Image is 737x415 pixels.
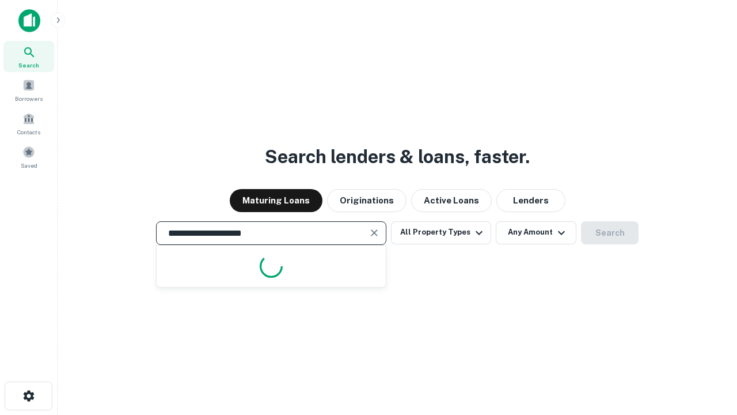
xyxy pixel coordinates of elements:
[230,189,322,212] button: Maturing Loans
[496,189,565,212] button: Lenders
[21,161,37,170] span: Saved
[391,221,491,244] button: All Property Types
[265,143,530,171] h3: Search lenders & loans, faster.
[3,41,54,72] a: Search
[18,61,39,70] span: Search
[15,94,43,103] span: Borrowers
[411,189,492,212] button: Active Loans
[496,221,576,244] button: Any Amount
[3,108,54,139] a: Contacts
[17,127,40,137] span: Contacts
[3,141,54,172] a: Saved
[679,323,737,378] iframe: Chat Widget
[18,9,40,32] img: capitalize-icon.png
[366,225,382,241] button: Clear
[3,74,54,105] a: Borrowers
[327,189,407,212] button: Originations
